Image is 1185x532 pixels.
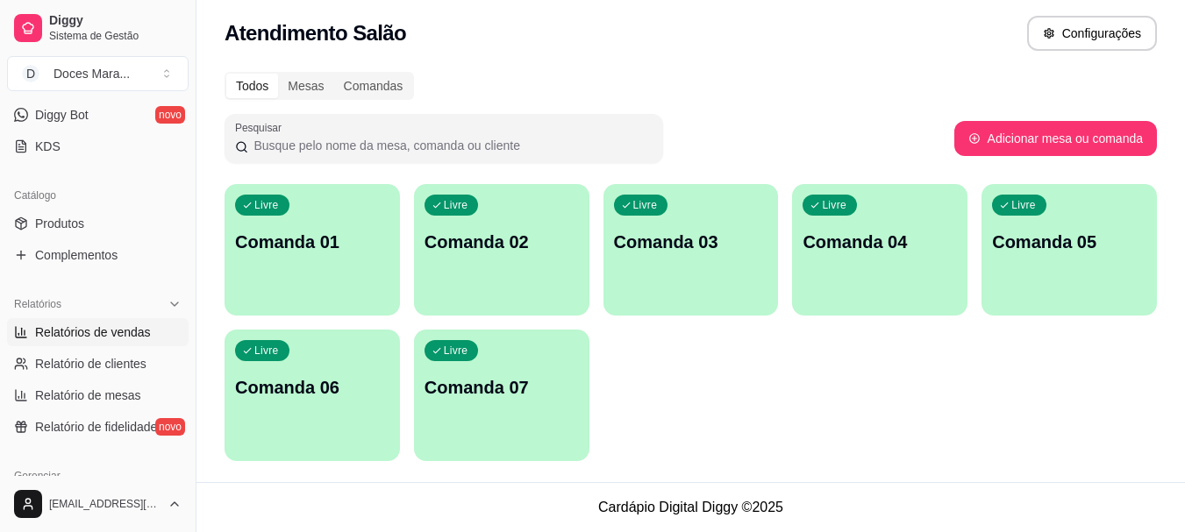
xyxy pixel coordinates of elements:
[633,198,658,212] p: Livre
[35,387,141,404] span: Relatório de mesas
[444,198,468,212] p: Livre
[35,215,84,232] span: Produtos
[235,120,288,135] label: Pesquisar
[22,65,39,82] span: D
[7,101,189,129] a: Diggy Botnovo
[7,241,189,269] a: Complementos
[614,230,768,254] p: Comanda 03
[248,137,653,154] input: Pesquisar
[414,184,589,316] button: LivreComanda 02
[7,7,189,49] a: DiggySistema de Gestão
[254,344,279,358] p: Livre
[35,323,151,341] span: Relatórios de vendas
[235,375,389,400] p: Comanda 06
[982,184,1157,316] button: LivreComanda 05
[196,482,1185,532] footer: Cardápio Digital Diggy © 2025
[49,13,182,29] span: Diggy
[54,65,130,82] div: Doces Mara ...
[425,375,579,400] p: Comanda 07
[225,184,400,316] button: LivreComanda 01
[225,19,406,47] h2: Atendimento Salão
[7,381,189,409] a: Relatório de mesas
[7,318,189,346] a: Relatórios de vendas
[7,209,189,238] a: Produtos
[1027,16,1157,51] button: Configurações
[35,418,157,436] span: Relatório de fidelidade
[225,330,400,461] button: LivreComanda 06
[7,413,189,441] a: Relatório de fidelidadenovo
[7,483,189,525] button: [EMAIL_ADDRESS][DOMAIN_NAME]
[414,330,589,461] button: LivreComanda 07
[7,56,189,91] button: Select a team
[49,497,161,511] span: [EMAIL_ADDRESS][DOMAIN_NAME]
[334,74,413,98] div: Comandas
[226,74,278,98] div: Todos
[1011,198,1036,212] p: Livre
[14,297,61,311] span: Relatórios
[603,184,779,316] button: LivreComanda 03
[803,230,957,254] p: Comanda 04
[35,246,118,264] span: Complementos
[822,198,846,212] p: Livre
[235,230,389,254] p: Comanda 01
[35,355,146,372] span: Relatório de clientes
[7,350,189,378] a: Relatório de clientes
[35,106,89,124] span: Diggy Bot
[254,198,279,212] p: Livre
[954,121,1157,156] button: Adicionar mesa ou comanda
[444,344,468,358] p: Livre
[49,29,182,43] span: Sistema de Gestão
[7,462,189,490] div: Gerenciar
[35,138,61,155] span: KDS
[7,132,189,160] a: KDS
[7,181,189,209] div: Catálogo
[792,184,967,316] button: LivreComanda 04
[425,230,579,254] p: Comanda 02
[278,74,333,98] div: Mesas
[992,230,1146,254] p: Comanda 05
